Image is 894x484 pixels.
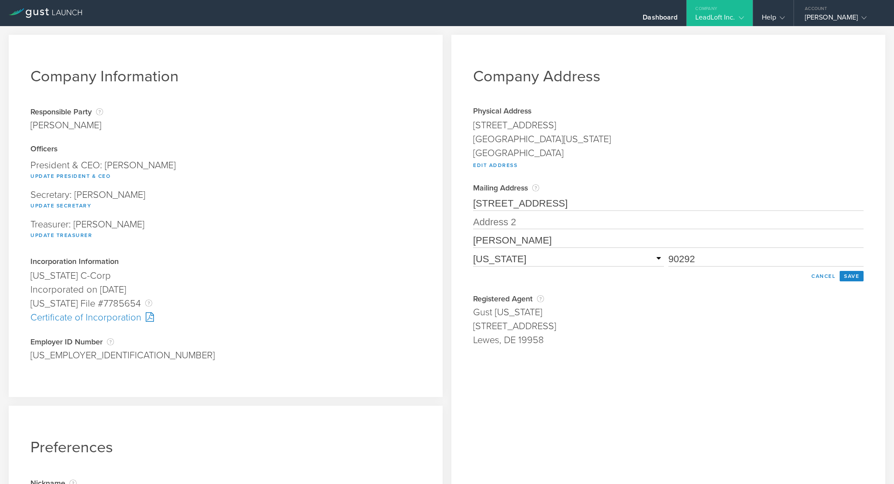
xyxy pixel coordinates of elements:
div: [PERSON_NAME] [805,13,879,26]
div: [GEOGRAPHIC_DATA] [473,146,864,160]
div: Treasurer: [PERSON_NAME] [30,215,421,245]
div: [US_STATE] C-Corp [30,269,421,283]
div: President & CEO: [PERSON_NAME] [30,156,421,186]
div: [STREET_ADDRESS] [473,319,864,333]
div: Employer ID Number [30,337,421,346]
div: LeadLoft Inc. [695,13,744,26]
button: Update Secretary [30,200,91,211]
div: Certificate of Incorporation [30,310,421,324]
h1: Company Information [30,67,421,86]
div: Registered Agent [473,294,864,303]
button: Update Treasurer [30,230,92,240]
button: Update President & CEO [30,171,110,181]
button: Edit Address [473,160,517,170]
div: Incorporation Information [30,258,421,267]
input: City [473,234,864,248]
div: [PERSON_NAME] [30,118,103,132]
input: Address 2 [473,215,864,229]
div: Physical Address [473,107,864,116]
input: Address [473,197,864,211]
button: Save [840,271,864,281]
div: Secretary: [PERSON_NAME] [30,186,421,215]
div: Dashboard [643,13,677,26]
div: Gust [US_STATE] [473,305,864,319]
div: Officers [30,145,421,154]
div: [STREET_ADDRESS] [473,118,864,132]
h1: Company Address [473,67,864,86]
div: [US_STATE] File #7785654 [30,297,421,310]
div: [GEOGRAPHIC_DATA][US_STATE] [473,132,864,146]
h1: Preferences [30,438,421,457]
div: Responsible Party [30,107,103,116]
div: Mailing Address [473,184,864,192]
iframe: Chat Widget [851,442,894,484]
button: Cancel [807,271,840,281]
div: Lewes, DE 19958 [473,333,864,347]
div: Incorporated on [DATE] [30,283,421,297]
div: Help [762,13,785,26]
div: [US_EMPLOYER_IDENTIFICATION_NUMBER] [30,348,421,362]
input: Zip Code [668,253,864,267]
